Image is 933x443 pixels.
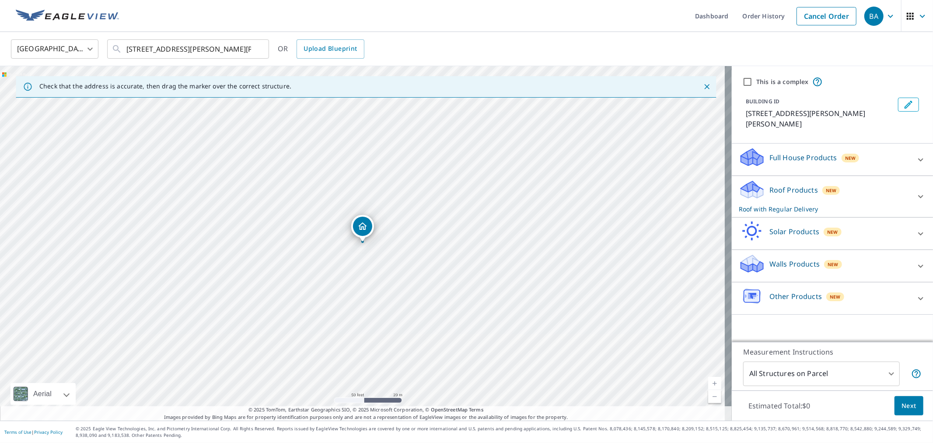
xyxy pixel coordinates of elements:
[278,39,364,59] div: OR
[739,286,926,311] div: Other ProductsNew
[743,347,922,357] p: Measurement Instructions
[828,261,839,268] span: New
[845,155,856,162] span: New
[895,396,923,416] button: Next
[248,406,483,414] span: © 2025 TomTom, Earthstar Geographics SIO, © 2025 Microsoft Corporation, ©
[4,429,31,435] a: Terms of Use
[708,377,721,390] a: Current Level 19, Zoom In
[797,7,856,25] a: Cancel Order
[769,226,819,237] p: Solar Products
[746,98,779,105] p: BUILDING ID
[16,10,119,23] img: EV Logo
[297,39,364,59] a: Upload Blueprint
[756,77,809,86] label: This is a complex
[739,179,926,214] div: Roof ProductsNewRoof with Regular Delivery
[911,369,922,379] span: Your report will include the primary structure and a detached garage if one exists.
[864,7,884,26] div: BA
[746,108,895,129] p: [STREET_ADDRESS][PERSON_NAME][PERSON_NAME]
[431,406,468,413] a: OpenStreetMap
[827,229,838,236] span: New
[898,98,919,112] button: Edit building 1
[902,401,916,411] span: Next
[10,383,76,405] div: Aerial
[31,383,54,405] div: Aerial
[739,204,910,214] p: Roof with Regular Delivery
[351,215,374,242] div: Dropped pin, building 1, Residential property, 509 Monahan Dr Jefferson, CO 80456
[769,259,820,269] p: Walls Products
[11,37,98,61] div: [GEOGRAPHIC_DATA]
[739,147,926,172] div: Full House ProductsNew
[826,187,837,194] span: New
[739,253,926,278] div: Walls ProductsNew
[304,43,357,54] span: Upload Blueprint
[739,221,926,246] div: Solar ProductsNew
[769,185,818,195] p: Roof Products
[769,291,822,302] p: Other Products
[469,406,483,413] a: Terms
[76,425,929,439] p: © 2025 Eagle View Technologies, Inc. and Pictometry International Corp. All Rights Reserved. Repo...
[701,81,713,92] button: Close
[743,362,900,386] div: All Structures on Parcel
[741,396,818,415] p: Estimated Total: $0
[34,429,63,435] a: Privacy Policy
[708,390,721,403] a: Current Level 19, Zoom Out
[39,82,291,90] p: Check that the address is accurate, then drag the marker over the correct structure.
[830,293,841,300] span: New
[769,152,837,163] p: Full House Products
[4,429,63,435] p: |
[126,37,251,61] input: Search by address or latitude-longitude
